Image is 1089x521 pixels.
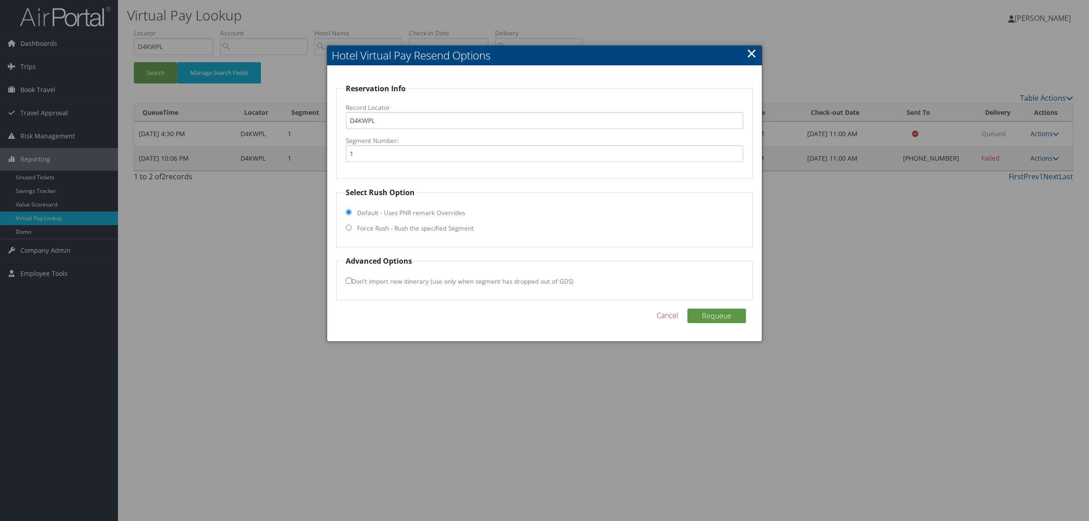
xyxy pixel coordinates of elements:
[687,309,746,323] button: Requeue
[344,83,407,94] legend: Reservation Info
[327,45,762,65] h2: Hotel Virtual Pay Resend Options
[357,208,465,217] label: Default - Uses PNR remark Overrides
[357,224,474,233] label: Force Rush - Rush the specified Segment
[657,310,678,321] a: Cancel
[346,273,574,290] label: Don't import new itinerary (use only when segment has dropped out of GDS)
[346,103,743,112] label: Record Locator
[346,278,352,284] input: Don't import new itinerary (use only when segment has dropped out of GDS)
[346,136,743,145] label: Segment Number:
[344,256,413,266] legend: Advanced Options
[344,187,416,198] legend: Select Rush Option
[746,44,757,62] a: Close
